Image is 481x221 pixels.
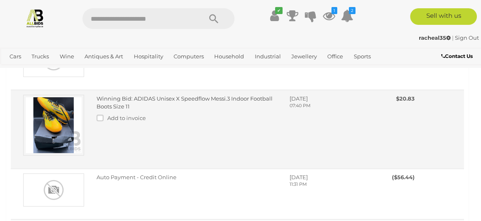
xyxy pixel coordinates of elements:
a: Hospitality [131,50,167,63]
a: Industrial [251,50,284,63]
a: Cars [6,50,24,63]
a: Winning Bid: ADIDAS Unisex X Speedflow Messi.3 Indoor Football Boots Size 11 [97,95,273,110]
b: Contact Us [441,53,473,59]
span: [DATE] [290,174,308,180]
a: Sell with us [410,8,477,25]
a: [GEOGRAPHIC_DATA] [6,63,72,77]
i: 2 [349,7,355,14]
span: Auto Payment - Credit Online [97,174,176,180]
p: 11:31 PM [290,181,360,188]
span: | [452,34,454,41]
a: Trucks [28,50,52,63]
a: Sign Out [455,34,479,41]
a: Wine [56,50,77,63]
a: racheal35 [419,34,452,41]
a: Office [324,50,346,63]
a: ✔ [268,8,280,23]
img: Allbids.com.au [25,8,45,28]
img: Auto Payment - Credit Online [23,173,84,207]
a: 2 [341,8,353,23]
a: Computers [170,50,207,63]
span: $20.83 [396,95,415,102]
a: Sports [350,50,374,63]
a: Household [211,50,247,63]
img: Winning Bid: ADIDAS Unisex X Speedflow Messi.3 Indoor Football Boots Size 11 [23,95,84,156]
a: 1 [323,8,335,23]
span: ($56.44) [392,174,415,180]
i: ✔ [275,7,283,14]
span: [DATE] [290,95,308,102]
span: Add to invoice [107,115,146,121]
strong: racheal35 [419,34,451,41]
a: Antiques & Art [81,50,126,63]
a: Contact Us [441,52,475,61]
i: 1 [331,7,337,14]
p: 07:40 PM [290,103,360,109]
button: Search [193,8,234,29]
a: Jewellery [288,50,320,63]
